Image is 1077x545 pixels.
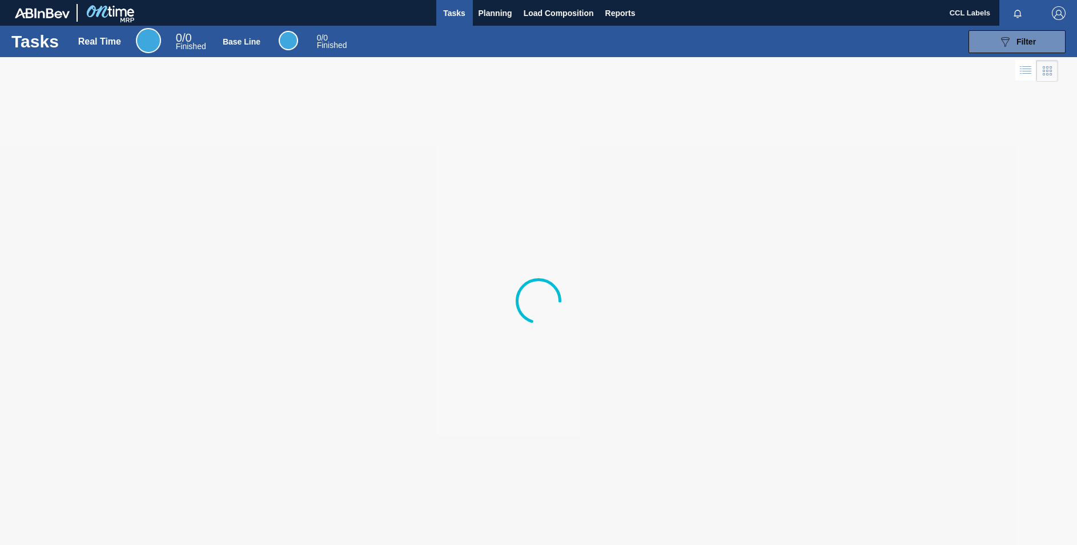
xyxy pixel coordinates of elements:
[223,37,260,46] div: Base Line
[11,35,62,48] h1: Tasks
[317,34,347,49] div: Base Line
[176,31,182,44] span: 0
[317,33,322,42] span: 0
[969,30,1066,53] button: Filter
[176,42,206,51] span: Finished
[605,6,636,20] span: Reports
[524,6,594,20] span: Load Composition
[479,6,512,20] span: Planning
[999,5,1036,21] button: Notifications
[176,33,206,50] div: Real Time
[1016,37,1036,46] span: Filter
[136,28,161,53] div: Real Time
[279,31,298,50] div: Base Line
[78,37,121,47] div: Real Time
[442,6,467,20] span: Tasks
[176,31,192,44] span: / 0
[1052,6,1066,20] img: Logout
[15,8,70,18] img: TNhmsLtSVTkK8tSr43FrP2fwEKptu5GPRR3wAAAABJRU5ErkJggg==
[317,41,347,50] span: Finished
[317,33,328,42] span: / 0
